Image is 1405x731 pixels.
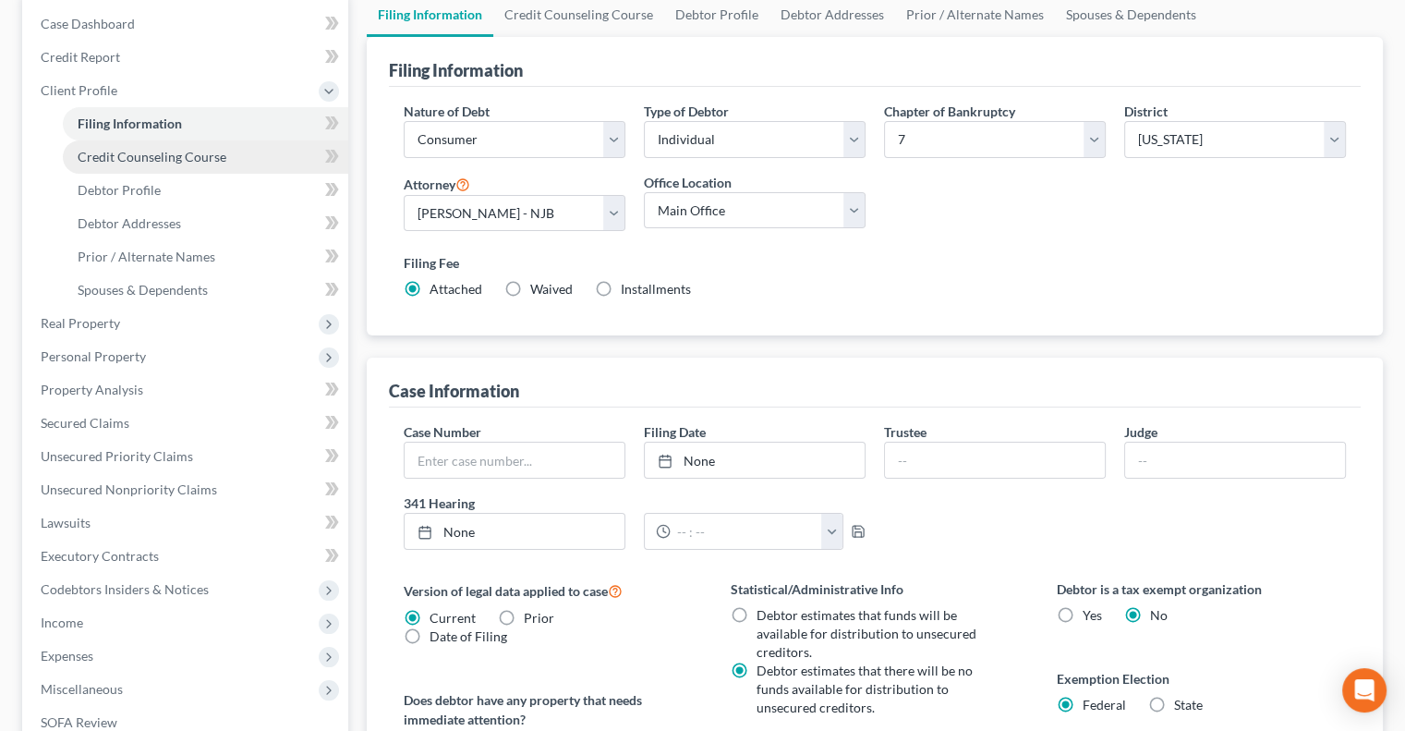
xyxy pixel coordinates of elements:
[78,215,181,231] span: Debtor Addresses
[41,581,209,597] span: Codebtors Insiders & Notices
[41,16,135,31] span: Case Dashboard
[430,281,482,297] span: Attached
[26,473,348,506] a: Unsecured Nonpriority Claims
[41,49,120,65] span: Credit Report
[78,116,182,131] span: Filing Information
[404,579,693,602] label: Version of legal data applied to case
[41,481,217,497] span: Unsecured Nonpriority Claims
[430,628,507,644] span: Date of Filing
[757,663,973,715] span: Debtor estimates that there will be no funds available for distribution to unsecured creditors.
[63,207,348,240] a: Debtor Addresses
[404,102,490,121] label: Nature of Debt
[404,253,1346,273] label: Filing Fee
[78,282,208,298] span: Spouses & Dependents
[1057,669,1346,688] label: Exemption Election
[41,548,159,564] span: Executory Contracts
[41,315,120,331] span: Real Property
[1083,697,1126,713] span: Federal
[389,380,519,402] div: Case Information
[884,422,927,442] label: Trustee
[41,681,123,697] span: Miscellaneous
[644,422,706,442] label: Filing Date
[26,7,348,41] a: Case Dashboard
[41,448,193,464] span: Unsecured Priority Claims
[430,610,476,626] span: Current
[1083,607,1102,623] span: Yes
[41,615,83,630] span: Income
[1124,102,1168,121] label: District
[1124,422,1157,442] label: Judge
[644,102,729,121] label: Type of Debtor
[78,182,161,198] span: Debtor Profile
[26,440,348,473] a: Unsecured Priority Claims
[621,281,691,297] span: Installments
[389,59,523,81] div: Filing Information
[63,240,348,274] a: Prior / Alternate Names
[63,140,348,174] a: Credit Counseling Course
[41,415,129,431] span: Secured Claims
[78,149,226,164] span: Credit Counseling Course
[731,579,1020,599] label: Statistical/Administrative Info
[1342,668,1387,713] div: Open Intercom Messenger
[63,107,348,140] a: Filing Information
[41,82,117,98] span: Client Profile
[1125,443,1345,478] input: --
[41,382,143,397] span: Property Analysis
[26,407,348,440] a: Secured Claims
[405,514,624,549] a: None
[530,281,573,297] span: Waived
[41,714,117,730] span: SOFA Review
[63,274,348,307] a: Spouses & Dependents
[78,249,215,264] span: Prior / Alternate Names
[404,690,693,729] label: Does debtor have any property that needs immediate attention?
[404,173,470,195] label: Attorney
[885,443,1105,478] input: --
[41,348,146,364] span: Personal Property
[41,515,91,530] span: Lawsuits
[1057,579,1346,599] label: Debtor is a tax exempt organization
[63,174,348,207] a: Debtor Profile
[644,173,732,192] label: Office Location
[26,373,348,407] a: Property Analysis
[757,607,976,660] span: Debtor estimates that funds will be available for distribution to unsecured creditors.
[404,422,481,442] label: Case Number
[26,540,348,573] a: Executory Contracts
[41,648,93,664] span: Expenses
[524,610,554,626] span: Prior
[405,443,624,478] input: Enter case number...
[1174,697,1203,713] span: State
[671,514,821,549] input: -- : --
[26,41,348,74] a: Credit Report
[1150,607,1168,623] span: No
[394,493,875,513] label: 341 Hearing
[26,506,348,540] a: Lawsuits
[884,102,1015,121] label: Chapter of Bankruptcy
[645,443,865,478] a: None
